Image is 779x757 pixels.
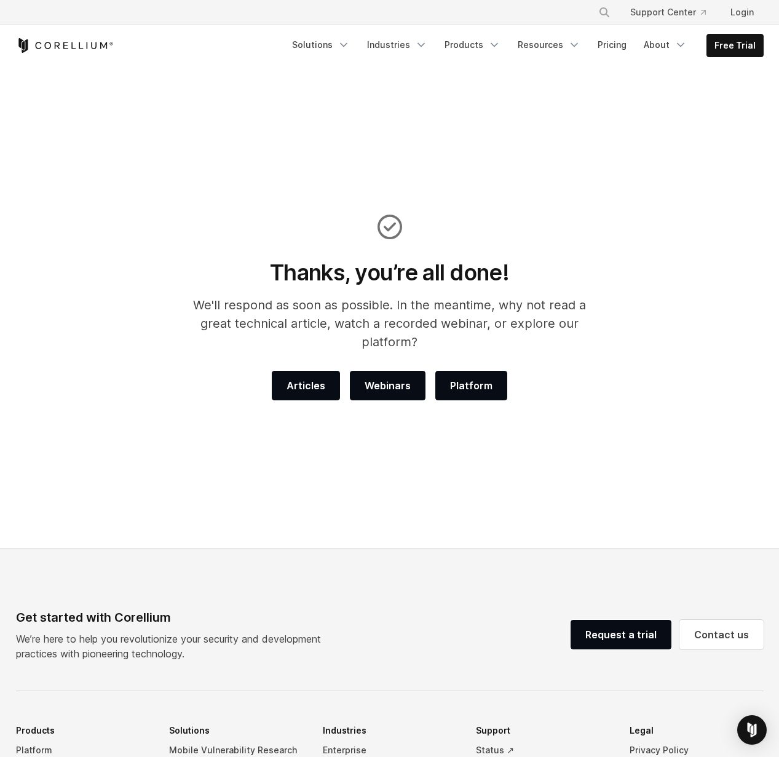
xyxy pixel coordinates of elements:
[16,608,331,627] div: Get started with Corellium
[620,1,716,23] a: Support Center
[437,34,508,56] a: Products
[16,632,331,661] p: We’re here to help you revolutionize your security and development practices with pioneering tech...
[350,371,425,400] a: Webinars
[510,34,588,56] a: Resources
[707,34,763,57] a: Free Trial
[590,34,634,56] a: Pricing
[571,620,671,649] a: Request a trial
[593,1,615,23] button: Search
[287,378,325,393] span: Articles
[636,34,694,56] a: About
[679,620,764,649] a: Contact us
[16,38,114,53] a: Corellium Home
[360,34,435,56] a: Industries
[583,1,764,23] div: Navigation Menu
[285,34,764,57] div: Navigation Menu
[737,715,767,745] div: Open Intercom Messenger
[450,378,492,393] span: Platform
[176,259,603,286] h1: Thanks, you’re all done!
[176,296,603,351] p: We'll respond as soon as possible. In the meantime, why not read a great technical article, watch...
[721,1,764,23] a: Login
[285,34,357,56] a: Solutions
[435,371,507,400] a: Platform
[272,371,340,400] a: Articles
[365,378,411,393] span: Webinars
